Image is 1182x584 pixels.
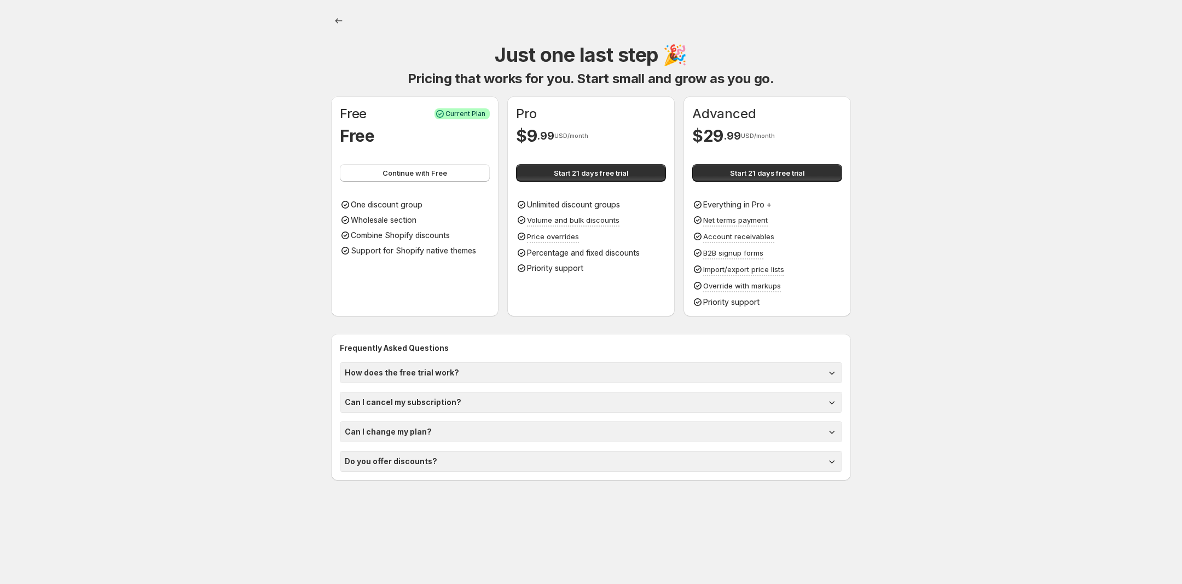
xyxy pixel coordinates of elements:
span: Priority support [703,297,760,307]
span: Everything in Pro + [703,200,772,209]
h1: $ 9 [516,125,537,147]
span: Start 21 days free trial [730,167,804,178]
h1: How does the free trial work? [345,367,459,378]
span: Account receivables [703,232,774,241]
span: USD/month [741,132,775,139]
h1: Do you offer discounts? [345,456,437,467]
button: Continue with Free [340,164,490,182]
p: Support for Shopify native themes [351,245,476,256]
button: Start 21 days free trial [692,164,842,182]
span: . 99 [723,129,740,142]
h1: Just one last step 🎉 [495,42,687,68]
span: Percentage and fixed discounts [527,248,640,257]
span: Start 21 days free trial [554,167,628,178]
span: Override with markups [703,281,781,290]
h1: Can I cancel my subscription? [345,397,461,408]
h1: Can I change my plan? [345,426,432,437]
span: Volume and bulk discounts [527,216,619,224]
p: One discount group [351,199,422,210]
span: Price overrides [527,232,579,241]
span: . 99 [537,129,554,142]
span: Import/export price lists [703,265,784,274]
span: Unlimited discount groups [527,200,620,209]
button: Start 21 days free trial [516,164,666,182]
h1: Free [340,105,367,123]
h1: Pricing that works for you. Start small and grow as you go. [408,70,774,88]
h1: $ 29 [692,125,723,147]
h1: Pro [516,105,536,123]
p: Wholesale section [351,215,416,225]
span: B2B signup forms [703,248,763,257]
h1: Advanced [692,105,756,123]
h2: Frequently Asked Questions [340,343,842,354]
p: Combine Shopify discounts [351,230,450,241]
span: Continue with Free [383,167,447,178]
span: Priority support [527,263,583,273]
h1: Free [340,125,375,147]
span: USD/month [554,132,588,139]
span: Current Plan [445,109,485,118]
span: Net terms payment [703,216,768,224]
